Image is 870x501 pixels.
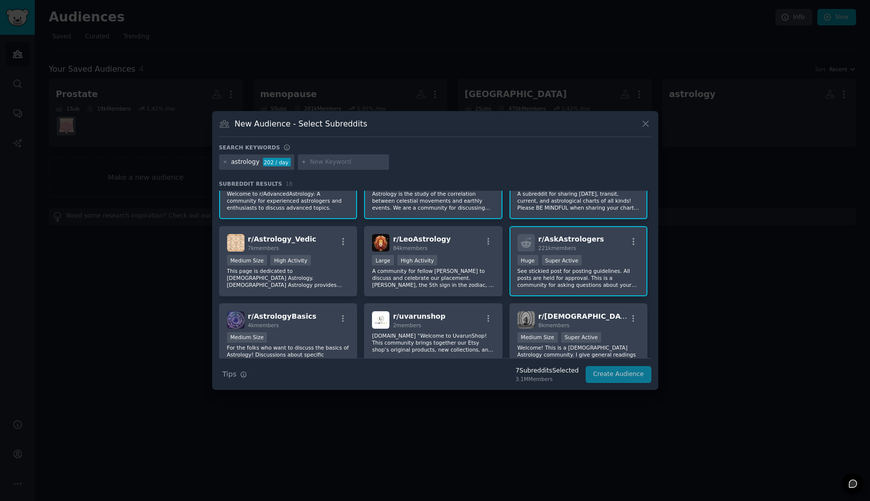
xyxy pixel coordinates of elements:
span: 221k members [538,245,576,251]
span: 2 members [393,322,421,328]
button: Tips [219,366,250,383]
img: LeoAstrology [372,234,389,251]
div: High Activity [397,255,438,265]
span: r/ LeoAstrology [393,235,451,243]
p: Welcome! This is a [DEMOGRAPHIC_DATA] Astrology community. I give general readings for free, deta... [517,344,640,365]
div: Medium Size [227,332,267,343]
img: Astrology_Vedic [227,234,245,251]
span: Tips [223,369,237,379]
h3: Search keywords [219,144,280,151]
img: AstrologyBasics [227,311,245,329]
div: 202 / day [263,158,291,167]
div: astrology [231,158,259,167]
p: A community for fellow [PERSON_NAME] to discuss and celebrate our placement. [PERSON_NAME], the 5... [372,267,495,288]
span: Subreddit Results [219,180,282,187]
div: Super Active [542,255,582,265]
p: A subreddit for sharing [DATE], transit, current, and astrological charts of all kinds! Please BE... [517,190,640,211]
div: Super Active [561,332,602,343]
p: For the folks who want to discuss the basics of Astrology! Discussions about specific placements/... [227,344,350,365]
span: r/ AstrologyBasics [248,312,317,320]
p: This page is dedicated to [DEMOGRAPHIC_DATA] Astrology. [DEMOGRAPHIC_DATA] Astrology provides mos... [227,267,350,288]
div: High Activity [270,255,311,265]
h3: New Audience - Select Subreddits [235,119,367,129]
span: 84k members [393,245,427,251]
span: 8k members [538,322,570,328]
p: See stickied post for posting guidelines. All posts are held for approval. This is a community fo... [517,267,640,288]
div: Huge [517,255,538,265]
div: Large [372,255,394,265]
img: uvarunshop [372,311,389,329]
p: [DOMAIN_NAME] “Welcome to UvarunShop! This community brings together our Etsy shop’s original pro... [372,332,495,353]
div: Medium Size [517,332,558,343]
span: 18 [286,181,293,187]
div: 3.1M Members [515,376,579,382]
p: Astrology is the study of the correlation between celestial movements and earthly events. We are ... [372,190,495,211]
span: r/ [DEMOGRAPHIC_DATA] [538,312,633,320]
span: r/ Astrology_Vedic [248,235,317,243]
span: 4k members [248,322,279,328]
input: New Keyword [310,158,385,167]
div: Medium Size [227,255,267,265]
p: Welcome to r/AdvancedAstrology: A community for experienced astrologers and enthusiasts to discus... [227,190,350,211]
div: 7 Subreddit s Selected [515,367,579,376]
span: r/ AskAstrologers [538,235,604,243]
span: r/ uvarunshop [393,312,445,320]
span: 7k members [248,245,279,251]
img: Vedic_Astrology_free [517,311,535,329]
